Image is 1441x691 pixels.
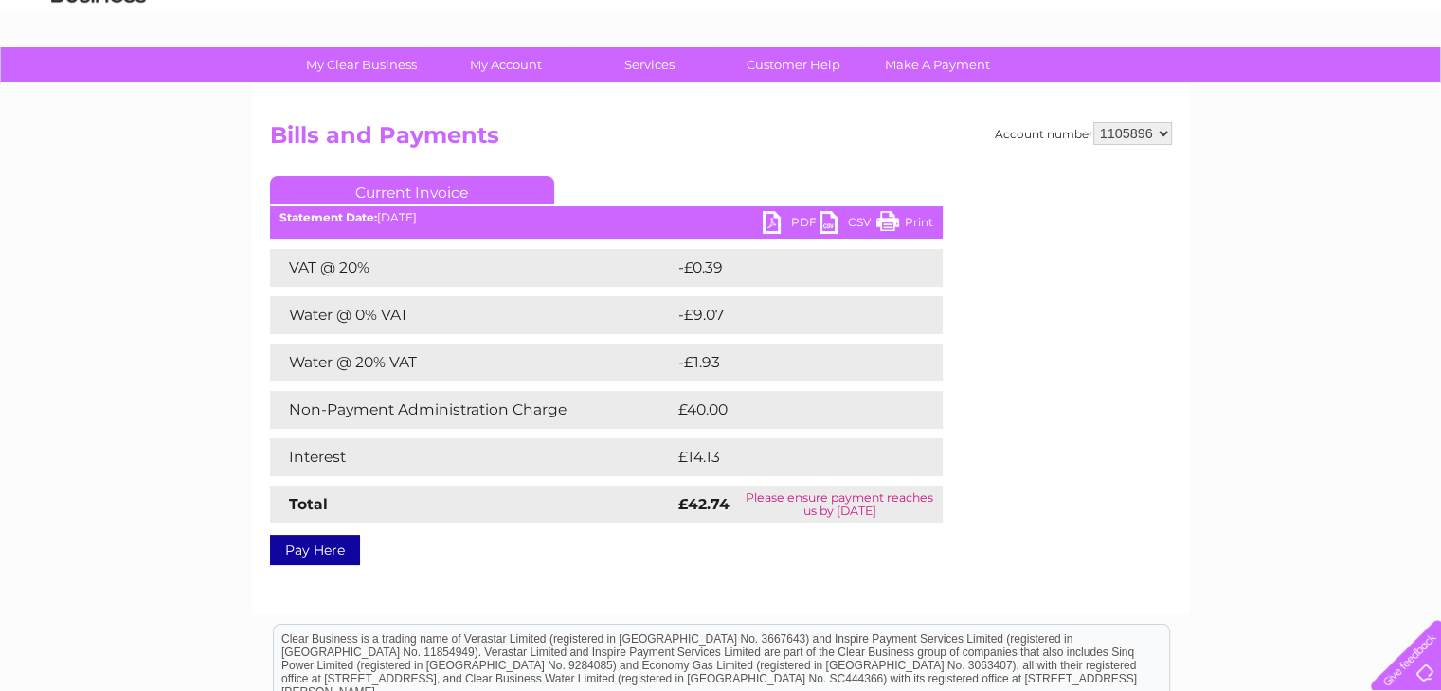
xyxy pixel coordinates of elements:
a: PDF [763,211,820,239]
a: My Clear Business [283,47,440,82]
td: Please ensure payment reaches us by [DATE] [736,486,942,523]
a: My Account [427,47,584,82]
img: logo.png [50,49,147,107]
div: Account number [995,122,1172,145]
strong: £42.74 [678,495,730,513]
a: Current Invoice [270,176,554,204]
a: Pay Here [270,535,360,565]
td: -£0.39 [674,249,903,287]
a: Energy [1155,80,1197,95]
td: -£9.07 [674,296,903,334]
a: CSV [820,211,876,239]
strong: Total [289,495,328,513]
td: Water @ 20% VAT [270,344,674,381]
a: Contact [1315,80,1361,95]
td: Non-Payment Administration Charge [270,391,674,429]
td: -£1.93 [674,344,901,381]
h2: Bills and Payments [270,122,1172,158]
a: Make A Payment [859,47,1016,82]
div: Clear Business is a trading name of Verastar Limited (registered in [GEOGRAPHIC_DATA] No. 3667643... [274,10,1169,92]
a: Print [876,211,933,239]
td: £40.00 [674,391,906,429]
td: VAT @ 20% [270,249,674,287]
a: 0333 014 3131 [1084,9,1215,33]
a: Water [1108,80,1144,95]
td: £14.13 [674,438,901,476]
a: Services [571,47,728,82]
a: Telecoms [1208,80,1265,95]
a: Log out [1378,80,1423,95]
td: Water @ 0% VAT [270,296,674,334]
td: Interest [270,438,674,476]
a: Customer Help [715,47,872,82]
a: Blog [1276,80,1304,95]
b: Statement Date: [279,210,377,224]
div: [DATE] [270,211,943,224]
